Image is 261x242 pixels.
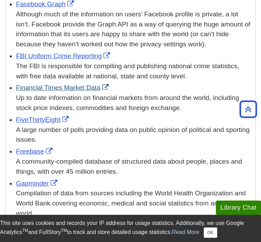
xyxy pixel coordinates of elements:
a: Link opens in new window [16,52,112,60]
button: Library Chat [216,201,261,215]
div: Up to date information on financial markets from around the world, including stock price indexes,... [16,93,252,113]
a: Back to Top [237,104,259,114]
a: Read More [172,229,199,235]
div: A community-compiled database of structured data about people, places and things, with over 45 mi... [16,157,252,177]
a: Link opens in new window [16,116,70,123]
div: A large number of polls providing data on public opinion of political and sporting issues. [16,125,252,145]
div: Compilation of data from sources including the World Health Organization and World Bank covering ... [16,188,252,218]
div: The FBI is responsible for compiling and publishing national crime statistics, with free data ava... [16,61,252,81]
button: Close [204,227,217,238]
sup: TM [61,228,67,233]
a: Link opens in new window [16,148,54,155]
sup: TM [22,228,28,233]
a: Link opens in new window [16,84,110,91]
div: Although much of the information on users’ Facebook profile is private, a lot isn’t. Facebook pro... [16,9,252,49]
a: Link opens in new window [16,0,76,8]
a: Link opens in new window [16,180,59,187]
